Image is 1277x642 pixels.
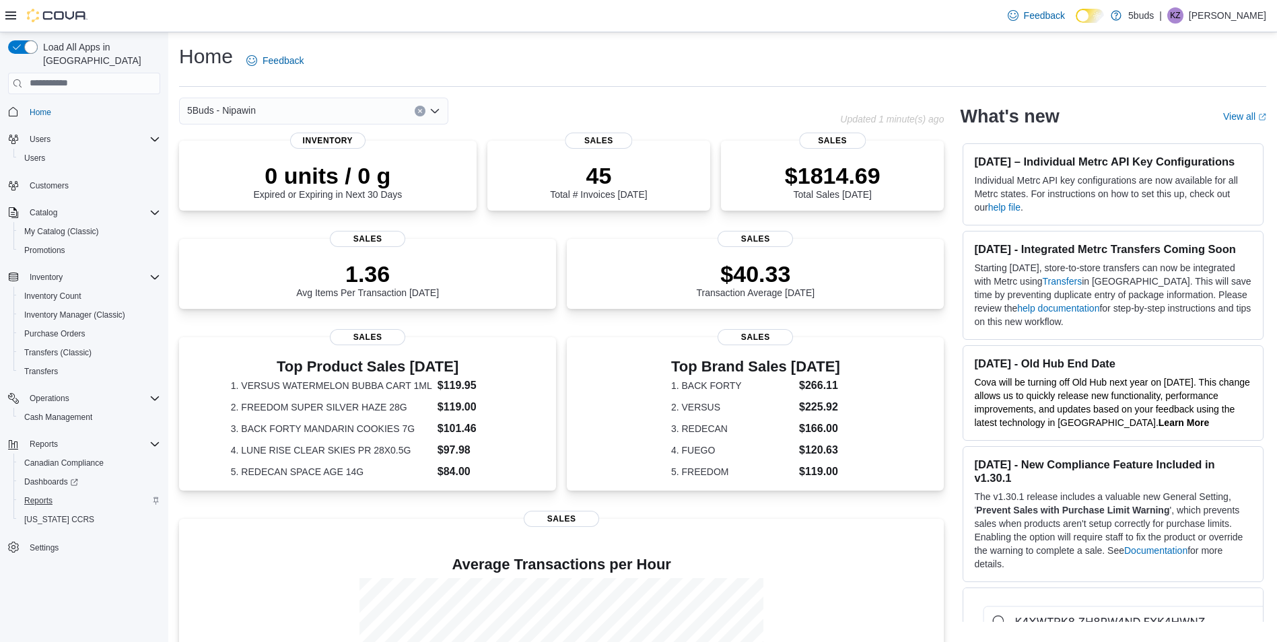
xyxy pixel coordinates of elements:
span: Sales [524,511,599,527]
span: Users [24,153,45,164]
span: Home [30,107,51,118]
dt: 5. FREEDOM [671,465,794,478]
h1: Home [179,43,233,70]
a: Transfers [1043,276,1082,287]
span: Settings [24,538,160,555]
dd: $119.00 [799,464,840,480]
a: View allExternal link [1223,111,1266,122]
dt: 2. FREEDOM SUPER SILVER HAZE 28G [231,400,432,414]
span: Users [24,131,160,147]
h2: What's new [960,106,1059,127]
span: Catalog [30,207,57,218]
a: Customers [24,178,74,194]
img: Cova [27,9,88,22]
a: Inventory Manager (Classic) [19,307,131,323]
button: Promotions [13,241,166,260]
span: Inventory Count [24,291,81,301]
button: Inventory Manager (Classic) [13,306,166,324]
div: Transaction Average [DATE] [697,260,815,298]
a: Dashboards [13,472,166,491]
span: Sales [330,329,405,345]
a: Settings [24,540,64,556]
button: Inventory [3,268,166,287]
p: Individual Metrc API key configurations are now available for all Metrc states. For instructions ... [974,174,1252,214]
span: Customers [30,180,69,191]
button: Operations [3,389,166,408]
a: Dashboards [19,474,83,490]
dd: $120.63 [799,442,840,458]
span: Sales [799,133,866,149]
span: Reports [30,439,58,450]
nav: Complex example [8,97,160,592]
a: Inventory Count [19,288,87,304]
dt: 1. BACK FORTY [671,379,794,392]
dd: $119.00 [438,399,505,415]
button: Transfers [13,362,166,381]
button: Transfers (Classic) [13,343,166,362]
dt: 1. VERSUS WATERMELON BUBBA CART 1ML [231,379,432,392]
span: Inventory [30,272,63,283]
a: Feedback [1002,2,1070,29]
button: Catalog [24,205,63,221]
a: Users [19,150,50,166]
svg: External link [1258,113,1266,121]
a: help documentation [1017,303,1099,314]
h3: [DATE] - New Compliance Feature Included in v1.30.1 [974,458,1252,485]
strong: Prevent Sales with Purchase Limit Warning [976,505,1169,515]
p: 5buds [1128,7,1154,24]
span: Inventory [290,133,366,149]
span: Cash Management [24,412,92,423]
span: Transfers [19,363,160,380]
button: Inventory Count [13,287,166,306]
p: | [1159,7,1162,24]
span: Sales [565,133,632,149]
button: Settings [3,537,166,557]
span: Feedback [263,54,304,67]
span: Dashboards [19,474,160,490]
a: help file [988,202,1021,213]
span: Inventory [24,269,160,285]
p: Updated 1 minute(s) ago [840,114,944,124]
input: Dark Mode [1076,9,1104,23]
span: Home [24,104,160,120]
div: Avg Items Per Transaction [DATE] [296,260,439,298]
span: Cova will be turning off Old Hub next year on [DATE]. This change allows us to quickly release ne... [974,377,1249,428]
span: Reports [24,436,160,452]
div: Total # Invoices [DATE] [550,162,647,200]
p: $1814.69 [785,162,881,189]
dt: 4. FUEGO [671,443,794,457]
span: Catalog [24,205,160,221]
button: Reports [24,436,63,452]
dd: $166.00 [799,421,840,437]
span: Sales [718,329,793,345]
button: Users [3,130,166,149]
button: Home [3,102,166,122]
a: Reports [19,493,58,509]
span: Settings [30,542,59,553]
span: Operations [24,390,160,406]
dd: $101.46 [438,421,505,437]
button: Canadian Compliance [13,454,166,472]
span: Cash Management [19,409,160,425]
span: Customers [24,177,160,194]
div: Expired or Expiring in Next 30 Days [253,162,402,200]
button: Users [24,131,56,147]
button: Inventory [24,269,68,285]
a: Home [24,104,57,120]
a: Transfers [19,363,63,380]
dt: 2. VERSUS [671,400,794,414]
button: Reports [13,491,166,510]
button: Reports [3,435,166,454]
span: Washington CCRS [19,511,160,528]
span: Users [30,134,50,145]
span: Promotions [24,245,65,256]
dd: $97.98 [438,442,505,458]
button: My Catalog (Classic) [13,222,166,241]
button: Purchase Orders [13,324,166,343]
span: Load All Apps in [GEOGRAPHIC_DATA] [38,40,160,67]
a: Cash Management [19,409,98,425]
button: Open list of options [429,106,440,116]
span: Dark Mode [1076,23,1076,24]
button: Operations [24,390,75,406]
dt: 4. LUNE RISE CLEAR SKIES PR 28X0.5G [231,443,432,457]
